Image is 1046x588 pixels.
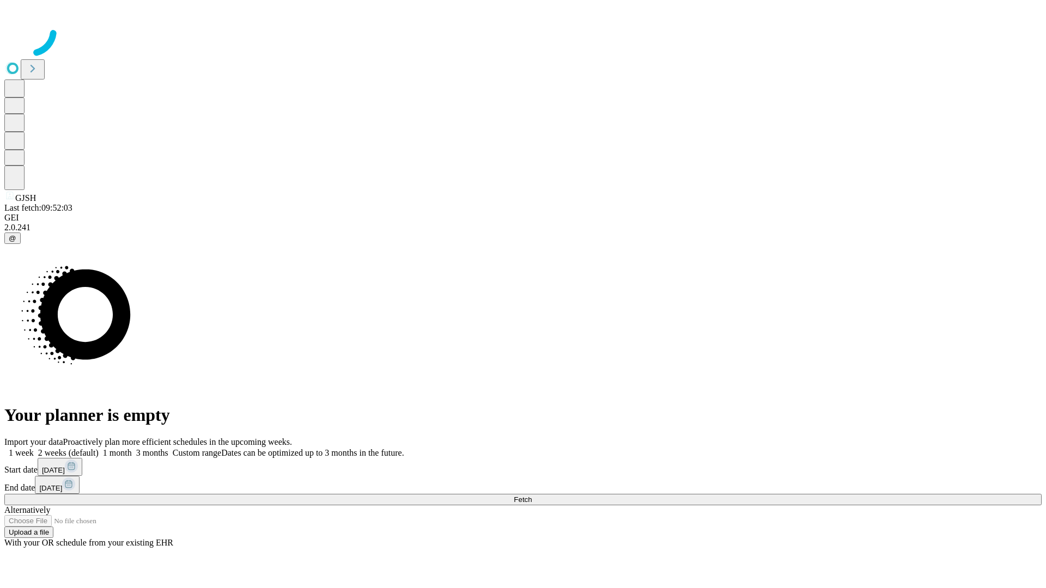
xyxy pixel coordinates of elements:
[514,495,532,504] span: Fetch
[4,213,1042,223] div: GEI
[4,458,1042,476] div: Start date
[4,526,53,538] button: Upload a file
[4,203,72,212] span: Last fetch: 09:52:03
[173,448,221,457] span: Custom range
[42,466,65,474] span: [DATE]
[221,448,404,457] span: Dates can be optimized up to 3 months in the future.
[35,476,80,494] button: [DATE]
[136,448,168,457] span: 3 months
[4,505,50,514] span: Alternatively
[39,484,62,492] span: [DATE]
[4,232,21,244] button: @
[4,437,63,446] span: Import your data
[15,193,36,203] span: GJSH
[4,538,173,547] span: With your OR schedule from your existing EHR
[9,234,16,242] span: @
[4,223,1042,232] div: 2.0.241
[103,448,132,457] span: 1 month
[38,448,99,457] span: 2 weeks (default)
[38,458,82,476] button: [DATE]
[63,437,292,446] span: Proactively plan more efficient schedules in the upcoming weeks.
[4,476,1042,494] div: End date
[9,448,34,457] span: 1 week
[4,494,1042,505] button: Fetch
[4,405,1042,425] h1: Your planner is empty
